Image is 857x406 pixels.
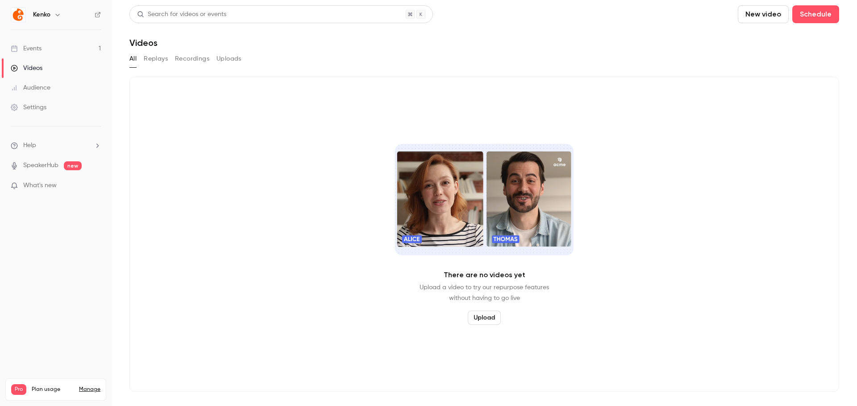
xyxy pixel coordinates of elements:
section: Videos [129,5,839,401]
iframe: Noticeable Trigger [90,182,101,190]
button: Recordings [175,52,209,66]
span: Plan usage [32,386,74,393]
span: What's new [23,181,57,190]
button: All [129,52,137,66]
button: Replays [144,52,168,66]
a: SpeakerHub [23,161,58,170]
img: Kenko [11,8,25,22]
button: New video [738,5,789,23]
h6: Kenko [33,10,50,19]
div: Settings [11,103,46,112]
div: Events [11,44,42,53]
h1: Videos [129,37,158,48]
button: Schedule [792,5,839,23]
div: Audience [11,83,50,92]
div: Videos [11,64,42,73]
p: There are no videos yet [444,270,525,280]
button: Uploads [216,52,241,66]
li: help-dropdown-opener [11,141,101,150]
button: Upload [468,311,501,325]
p: Upload a video to try our repurpose features without having to go live [420,282,549,303]
span: Pro [11,384,26,395]
div: Search for videos or events [137,10,226,19]
span: Help [23,141,36,150]
span: new [64,161,82,170]
a: Manage [79,386,100,393]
